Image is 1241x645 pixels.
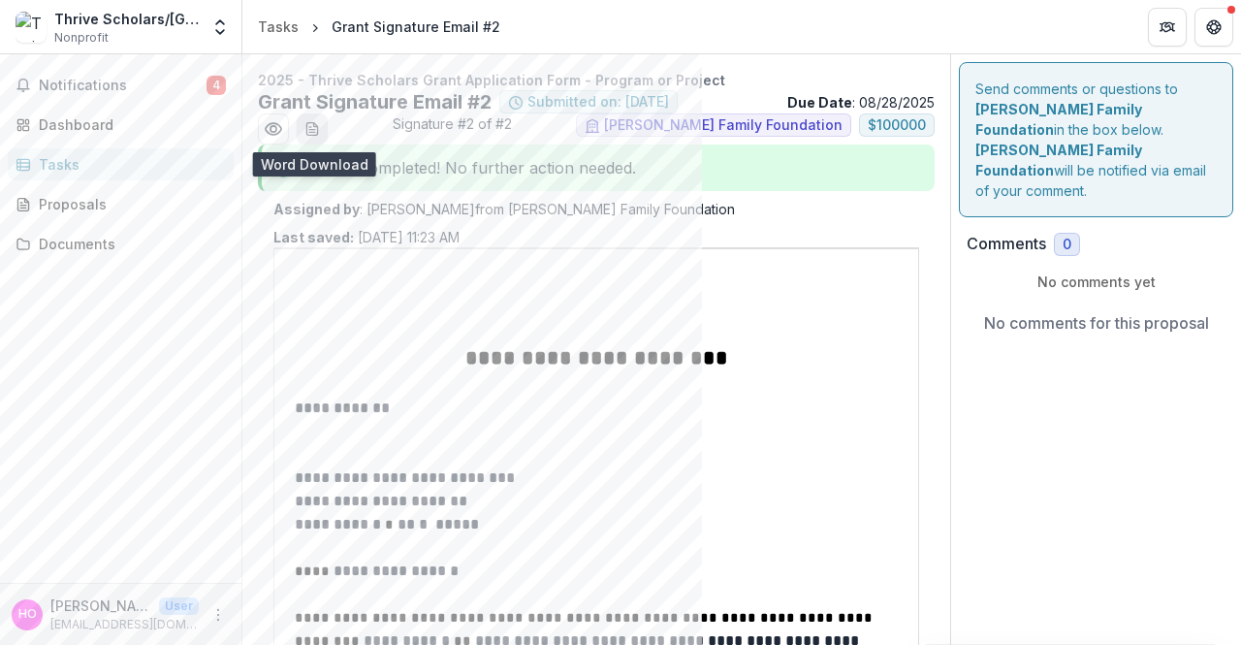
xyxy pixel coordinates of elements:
div: Documents [39,234,218,254]
button: Preview 8f4362a8-9fc2-4960-849c-d135a12f585c.pdf [258,113,289,145]
a: Proposals [8,188,234,220]
a: Documents [8,228,234,260]
a: Dashboard [8,109,234,141]
p: No comments yet [967,272,1225,292]
img: Thrive Scholars/Jacksonville [16,12,47,43]
p: : 08/28/2025 [787,92,935,113]
span: $ 100000 [868,117,926,134]
p: [DATE] 11:23 AM [273,227,460,247]
span: [PERSON_NAME] Family Foundation [604,117,843,134]
p: [PERSON_NAME] [50,596,151,616]
div: Grant Signature Email #2 [332,16,500,37]
span: 0 [1063,237,1071,253]
strong: [PERSON_NAME] Family Foundation [975,142,1142,178]
p: 2025 - Thrive Scholars Grant Application Form - Program or Project [258,70,935,90]
div: Tasks [39,154,218,175]
div: Thrive Scholars/[GEOGRAPHIC_DATA] [54,9,199,29]
nav: breadcrumb [250,13,508,41]
a: Tasks [250,13,306,41]
span: Nonprofit [54,29,109,47]
button: More [207,603,230,627]
button: Notifications4 [8,70,234,101]
div: Task is completed! No further action needed. [258,145,935,191]
p: User [159,597,199,615]
div: Dashboard [39,114,218,135]
div: Hannah Oberholtzer [18,608,37,621]
div: Tasks [258,16,299,37]
p: : [PERSON_NAME] from [PERSON_NAME] Family Foundation [273,199,919,219]
div: Proposals [39,194,218,214]
strong: [PERSON_NAME] Family Foundation [975,101,1142,138]
p: No comments for this proposal [984,311,1209,335]
h2: Comments [967,235,1046,253]
button: Open entity switcher [207,8,234,47]
span: 4 [207,76,226,95]
button: download-word-button [297,113,328,145]
span: Notifications [39,78,207,94]
p: [EMAIL_ADDRESS][DOMAIN_NAME] [50,616,199,633]
div: Send comments or questions to in the box below. will be notified via email of your comment. [959,62,1233,217]
a: Tasks [8,148,234,180]
h2: Grant Signature Email #2 [258,90,492,113]
button: Get Help [1194,8,1233,47]
span: Submitted on: [DATE] [527,94,669,111]
strong: Assigned by [273,201,360,217]
strong: Due Date [787,94,852,111]
strong: Last saved: [273,229,354,245]
span: Signature #2 of #2 [393,113,512,145]
button: Partners [1148,8,1187,47]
